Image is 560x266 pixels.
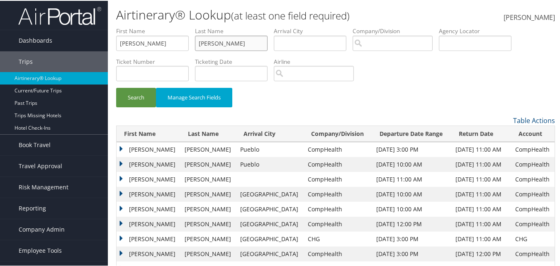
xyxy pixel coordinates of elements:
[19,51,33,71] span: Trips
[117,156,180,171] td: [PERSON_NAME]
[304,125,373,141] th: Company/Division
[180,171,236,186] td: [PERSON_NAME]
[304,141,373,156] td: CompHealth
[236,201,303,216] td: [GEOGRAPHIC_DATA]
[117,171,180,186] td: [PERSON_NAME]
[180,231,236,246] td: [PERSON_NAME]
[372,246,451,261] td: [DATE] 3:00 PM
[180,141,236,156] td: [PERSON_NAME]
[304,216,373,231] td: CompHealth
[372,171,451,186] td: [DATE] 11:00 AM
[117,141,180,156] td: [PERSON_NAME]
[511,125,555,141] th: Account: activate to sort column ascending
[236,156,303,171] td: Pueblo
[19,155,62,176] span: Travel Approval
[304,156,373,171] td: CompHealth
[156,87,232,106] button: Manage Search Fields
[18,5,101,25] img: airportal-logo.png
[451,186,511,201] td: [DATE] 11:00 AM
[511,231,555,246] td: CHG
[451,125,511,141] th: Return Date: activate to sort column ascending
[372,216,451,231] td: [DATE] 12:00 PM
[19,197,46,218] span: Reporting
[451,216,511,231] td: [DATE] 11:00 AM
[372,231,451,246] td: [DATE] 3:00 PM
[451,246,511,261] td: [DATE] 12:00 PM
[274,26,353,34] label: Arrival City
[304,201,373,216] td: CompHealth
[304,246,373,261] td: CompHealth
[236,186,303,201] td: [GEOGRAPHIC_DATA]
[236,141,303,156] td: Pueblo
[116,5,409,23] h1: Airtinerary® Lookup
[116,87,156,106] button: Search
[451,231,511,246] td: [DATE] 11:00 AM
[117,246,180,261] td: [PERSON_NAME]
[117,231,180,246] td: [PERSON_NAME]
[451,156,511,171] td: [DATE] 11:00 AM
[180,125,236,141] th: Last Name: activate to sort column ascending
[116,26,195,34] label: First Name
[236,246,303,261] td: [GEOGRAPHIC_DATA]
[236,231,303,246] td: [GEOGRAPHIC_DATA]
[180,216,236,231] td: [PERSON_NAME]
[195,57,274,65] label: Ticketing Date
[117,186,180,201] td: [PERSON_NAME]
[451,201,511,216] td: [DATE] 11:00 AM
[19,239,62,260] span: Employee Tools
[372,125,451,141] th: Departure Date Range: activate to sort column ascending
[19,134,51,155] span: Book Travel
[180,201,236,216] td: [PERSON_NAME]
[236,216,303,231] td: [GEOGRAPHIC_DATA]
[451,141,511,156] td: [DATE] 11:00 AM
[116,57,195,65] label: Ticket Number
[511,156,555,171] td: CompHealth
[511,201,555,216] td: CompHealth
[511,141,555,156] td: CompHealth
[180,156,236,171] td: [PERSON_NAME]
[236,125,303,141] th: Arrival City: activate to sort column ascending
[372,201,451,216] td: [DATE] 10:00 AM
[180,246,236,261] td: [PERSON_NAME]
[451,171,511,186] td: [DATE] 11:00 AM
[353,26,439,34] label: Company/Division
[117,216,180,231] td: [PERSON_NAME]
[372,141,451,156] td: [DATE] 3:00 PM
[504,12,555,21] span: [PERSON_NAME]
[117,125,180,141] th: First Name: activate to sort column ascending
[511,171,555,186] td: CompHealth
[511,246,555,261] td: CompHealth
[180,186,236,201] td: [PERSON_NAME]
[513,115,555,124] a: Table Actions
[304,186,373,201] td: CompHealth
[439,26,518,34] label: Agency Locator
[117,201,180,216] td: [PERSON_NAME]
[304,171,373,186] td: CompHealth
[304,231,373,246] td: CHG
[372,186,451,201] td: [DATE] 10:00 AM
[19,176,68,197] span: Risk Management
[504,4,555,30] a: [PERSON_NAME]
[19,29,52,50] span: Dashboards
[274,57,360,65] label: Airline
[511,186,555,201] td: CompHealth
[19,218,65,239] span: Company Admin
[195,26,274,34] label: Last Name
[372,156,451,171] td: [DATE] 10:00 AM
[231,8,350,22] small: (at least one field required)
[511,216,555,231] td: CompHealth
